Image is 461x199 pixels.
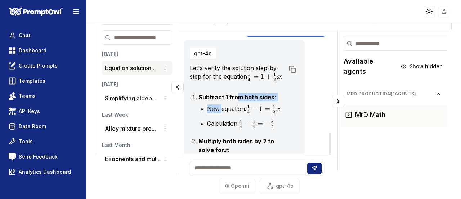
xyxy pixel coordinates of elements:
h3: MrD Math [355,110,385,120]
h3: [DATE] [102,51,172,58]
span: 4 [248,77,250,83]
span: 1 [259,105,263,113]
button: Collapse panel [171,81,184,93]
span: ​ [242,120,243,126]
button: Show hidden [397,61,447,72]
a: Chat [6,29,80,42]
img: placeholder-user.jpg [439,6,449,17]
img: PromptOwl [9,7,63,16]
button: Conversation options [161,64,169,72]
span: 1 [273,72,276,77]
span: 3 [271,119,274,125]
span: Send Feedback [19,153,58,160]
h3: [DATE] [102,81,172,88]
li: New equation: [207,104,285,113]
a: Data Room [6,120,80,133]
h3: Last Week [102,111,172,118]
a: Analytics Dashboard [6,165,80,178]
p: Let's verify the solution step-by-step for the equation : [190,64,285,81]
span: ​ [274,120,274,126]
p: : [198,93,285,101]
span: 1 [240,119,242,125]
span: Templates [19,77,45,85]
span: Show hidden [409,63,443,70]
span: Analytics Dashboard [19,168,71,176]
span: ​ [275,105,276,111]
button: Conversation options [161,155,169,163]
span: − [252,105,258,113]
span: 1 [260,73,264,81]
button: Collapse panel [332,95,344,107]
span: 2 [273,109,275,115]
span: Create Prompts [19,62,58,69]
span: API Keys [19,108,40,115]
li: Calculation: [207,119,285,128]
a: Create Prompts [6,59,80,72]
span: = [258,120,263,127]
a: Teams [6,90,80,103]
button: gpt-4o [190,48,216,59]
span: Data Room [19,123,46,130]
a: Tools [6,135,80,148]
span: x [277,74,281,80]
span: Tools [19,138,33,145]
span: ​ [255,120,256,126]
span: 1 [273,104,275,110]
span: 2 [273,77,276,83]
button: Simplifying algeb... [105,94,156,103]
button: Conversation options [161,124,169,133]
span: x [276,106,280,112]
span: = [253,73,259,81]
img: feedback [9,153,16,160]
button: MrD Production(1agents) [341,88,447,100]
a: Templates [6,74,80,87]
span: ​ [276,73,277,79]
span: 4 [252,119,255,125]
span: + [266,73,271,81]
a: Send Feedback [6,150,80,163]
strong: Subtract 1 from both sides [198,94,274,101]
h3: Last Month [102,142,172,149]
span: MrD Production ( 1 agents) [346,91,435,97]
button: Equation solution... [105,64,156,72]
button: Alloy mixture pro... [105,124,156,133]
span: = [265,105,270,113]
span: x [224,147,228,153]
a: API Keys [6,105,80,118]
span: Teams [19,92,36,100]
h2: Available agents [344,56,397,77]
span: − [245,120,250,127]
p: : [198,137,285,155]
span: 1 [247,104,250,110]
button: Exponents and mul... [105,155,161,163]
span: ​ [250,105,250,111]
span: − [265,120,270,127]
strong: Multiply both sides by 2 to solve for [198,138,276,153]
span: Chat [19,32,31,39]
button: Conversation options [161,94,169,103]
a: Dashboard [6,44,80,57]
span: Dashboard [19,47,46,54]
span: 4 [247,109,250,115]
span: 1 [248,72,250,77]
